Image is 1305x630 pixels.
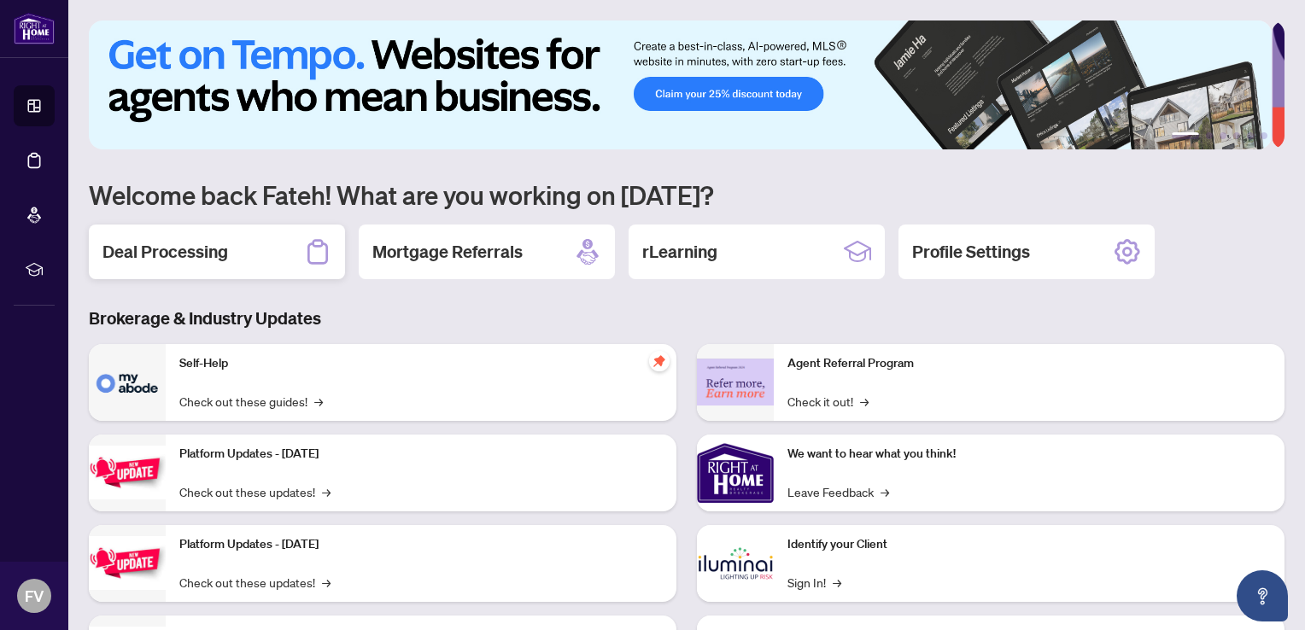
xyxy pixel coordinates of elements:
[89,306,1285,330] h3: Brokerage & Industry Updates
[833,573,841,592] span: →
[179,482,331,501] a: Check out these updates!→
[179,445,663,464] p: Platform Updates - [DATE]
[697,359,774,405] img: Agent Referral Program
[860,392,869,411] span: →
[179,392,323,411] a: Check out these guides!→
[1233,132,1240,139] button: 4
[787,354,1271,373] p: Agent Referral Program
[179,573,331,592] a: Check out these updates!→
[912,240,1030,264] h2: Profile Settings
[14,13,55,44] img: logo
[322,482,331,501] span: →
[787,445,1271,464] p: We want to hear what you think!
[642,240,717,264] h2: rLearning
[179,535,663,554] p: Platform Updates - [DATE]
[697,525,774,602] img: Identify your Client
[372,240,523,264] h2: Mortgage Referrals
[1220,132,1226,139] button: 3
[787,392,869,411] a: Check it out!→
[25,584,44,608] span: FV
[102,240,228,264] h2: Deal Processing
[89,344,166,421] img: Self-Help
[89,20,1272,149] img: Slide 0
[1261,132,1267,139] button: 6
[322,573,331,592] span: →
[649,351,670,371] span: pushpin
[697,435,774,511] img: We want to hear what you think!
[1206,132,1213,139] button: 2
[89,178,1285,211] h1: Welcome back Fateh! What are you working on [DATE]?
[787,482,889,501] a: Leave Feedback→
[881,482,889,501] span: →
[314,392,323,411] span: →
[1247,132,1254,139] button: 5
[89,446,166,499] img: Platform Updates - July 21, 2025
[787,535,1271,554] p: Identify your Client
[179,354,663,373] p: Self-Help
[89,536,166,590] img: Platform Updates - July 8, 2025
[787,573,841,592] a: Sign In!→
[1237,570,1288,621] button: Open asap
[1172,132,1199,139] button: 1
